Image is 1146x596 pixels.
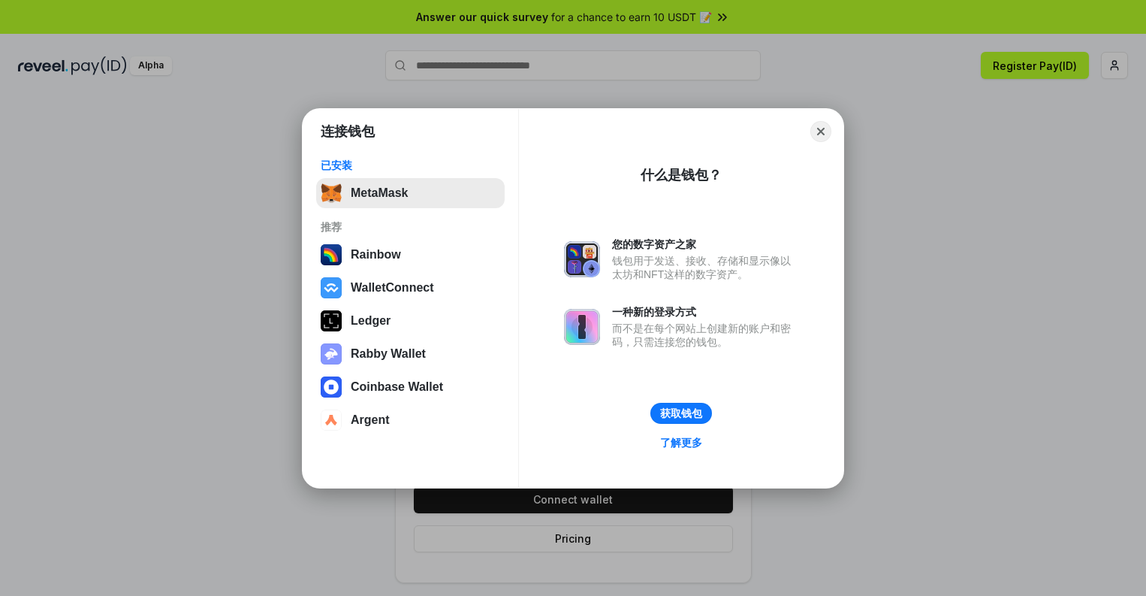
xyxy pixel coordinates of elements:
button: WalletConnect [316,273,505,303]
a: 了解更多 [651,433,711,452]
img: svg+xml,%3Csvg%20width%3D%2228%22%20height%3D%2228%22%20viewBox%3D%220%200%2028%2028%22%20fill%3D... [321,410,342,431]
button: Close [810,121,831,142]
div: Rainbow [351,248,401,262]
h1: 连接钱包 [321,123,375,141]
button: Rainbow [316,240,505,270]
div: Rabby Wallet [351,347,426,361]
div: 推荐 [321,220,500,234]
img: svg+xml,%3Csvg%20xmlns%3D%22http%3A%2F%2Fwww.w3.org%2F2000%2Fsvg%22%20fill%3D%22none%22%20viewBox... [564,241,600,277]
img: svg+xml,%3Csvg%20width%3D%2228%22%20height%3D%2228%22%20viewBox%3D%220%200%2028%2028%22%20fill%3D... [321,377,342,398]
div: MetaMask [351,186,408,200]
div: 而不是在每个网站上创建新的账户和密码，只需连接您的钱包。 [612,322,798,349]
img: svg+xml,%3Csvg%20xmlns%3D%22http%3A%2F%2Fwww.w3.org%2F2000%2Fsvg%22%20width%3D%2228%22%20height%3... [321,310,342,331]
img: svg+xml,%3Csvg%20xmlns%3D%22http%3A%2F%2Fwww.w3.org%2F2000%2Fsvg%22%20fill%3D%22none%22%20viewBox... [321,343,342,365]
div: 钱包用于发送、接收、存储和显示像以太坊和NFT这样的数字资产。 [612,254,798,281]
img: svg+xml,%3Csvg%20width%3D%2228%22%20height%3D%2228%22%20viewBox%3D%220%200%2028%2028%22%20fill%3D... [321,277,342,298]
div: 您的数字资产之家 [612,237,798,251]
div: Argent [351,413,390,427]
img: svg+xml,%3Csvg%20fill%3D%22none%22%20height%3D%2233%22%20viewBox%3D%220%200%2035%2033%22%20width%... [321,183,342,204]
img: svg+xml,%3Csvg%20xmlns%3D%22http%3A%2F%2Fwww.w3.org%2F2000%2Fsvg%22%20fill%3D%22none%22%20viewBox... [564,309,600,345]
div: 一种新的登录方式 [612,305,798,319]
div: Ledger [351,314,391,328]
button: Rabby Wallet [316,339,505,369]
button: 获取钱包 [650,403,712,424]
div: 获取钱包 [660,407,702,420]
button: Coinbase Wallet [316,372,505,402]
button: Ledger [316,306,505,336]
div: 了解更多 [660,436,702,449]
div: WalletConnect [351,281,434,295]
img: svg+xml,%3Csvg%20width%3D%22120%22%20height%3D%22120%22%20viewBox%3D%220%200%20120%20120%22%20fil... [321,244,342,265]
button: MetaMask [316,178,505,208]
div: 什么是钱包？ [641,166,722,184]
div: 已安装 [321,159,500,172]
div: Coinbase Wallet [351,380,443,394]
button: Argent [316,405,505,435]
